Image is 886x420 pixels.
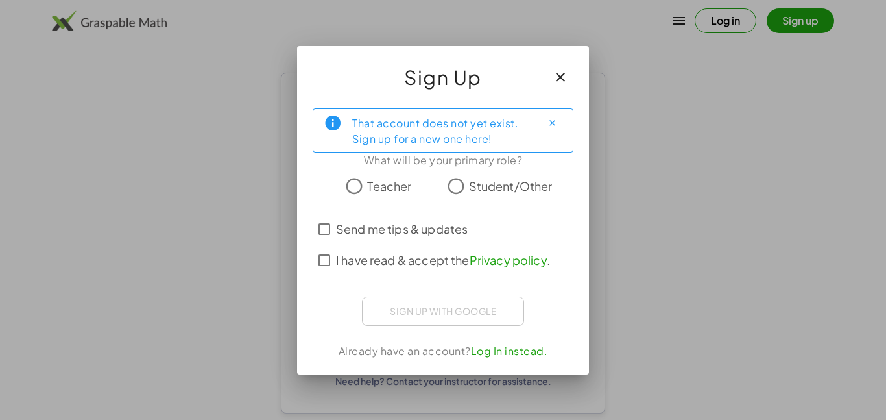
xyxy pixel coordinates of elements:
span: Sign Up [404,62,482,93]
div: Already have an account? [313,343,573,359]
span: I have read & accept the . [336,251,550,269]
span: Teacher [367,177,411,195]
span: Send me tips & updates [336,220,468,238]
a: Privacy policy [470,253,547,267]
div: What will be your primary role? [313,153,573,168]
div: That account does not yet exist. Sign up for a new one here! [352,114,531,147]
span: Student/Other [469,177,553,195]
button: Close [542,113,562,134]
a: Log In instead. [471,344,548,358]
